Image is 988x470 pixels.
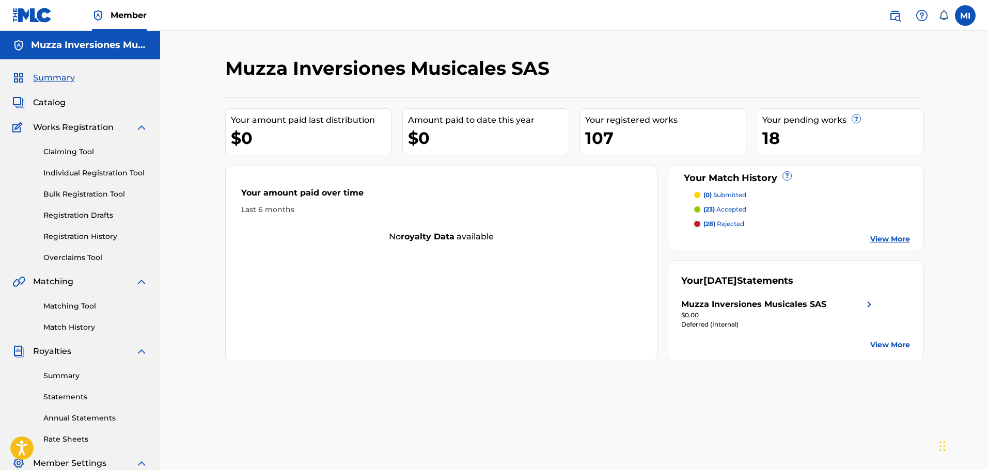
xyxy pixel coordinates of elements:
a: Annual Statements [43,413,148,424]
a: Registration Drafts [43,210,148,221]
a: Public Search [885,5,905,26]
a: (28) rejected [694,219,910,229]
h2: Muzza Inversiones Musicales SAS [225,57,555,80]
a: View More [870,234,910,245]
div: No available [226,231,657,243]
img: help [916,9,928,22]
a: SummarySummary [12,72,75,84]
div: Deferred (Internal) [681,320,875,329]
a: (0) submitted [694,190,910,200]
span: [DATE] [703,275,737,286]
iframe: Resource Center [959,309,988,392]
img: expand [135,121,148,134]
span: (23) [703,205,715,213]
span: Catalog [33,96,66,109]
img: Top Rightsholder [92,9,104,22]
a: Muzza Inversiones Musicales SASright chevron icon$0.00Deferred (Internal) [681,298,875,329]
div: Notifications [938,10,949,21]
img: right chevron icon [863,298,875,311]
div: Your Match History [681,171,910,185]
a: Statements [43,392,148,402]
div: 107 [585,126,746,150]
a: Bulk Registration Tool [43,189,148,200]
img: expand [135,345,148,358]
img: MLC Logo [12,8,52,23]
img: expand [135,275,148,288]
div: Amount paid to date this year [408,114,569,126]
span: Member Settings [33,457,106,469]
img: Catalog [12,96,25,109]
img: Works Registration [12,121,26,134]
div: Your pending works [762,114,923,126]
span: (28) [703,220,715,228]
img: Accounts [12,39,25,52]
a: Claiming Tool [43,147,148,157]
div: Last 6 months [241,204,642,215]
div: Your amount paid over time [241,187,642,204]
img: search [889,9,901,22]
div: Arrastrar [939,431,946,462]
a: Rate Sheets [43,434,148,445]
p: submitted [703,190,746,200]
div: Your Statements [681,274,793,288]
div: Widget de chat [936,420,988,470]
div: $0 [408,126,569,150]
span: Royalties [33,345,71,358]
a: View More [870,339,910,350]
a: Summary [43,370,148,381]
div: Your registered works [585,114,746,126]
span: ? [783,172,791,180]
img: Royalties [12,345,25,358]
img: Summary [12,72,25,84]
img: Matching [12,275,25,288]
a: Overclaims Tool [43,252,148,263]
img: Member Settings [12,457,25,469]
div: $0.00 [681,311,875,320]
img: expand [135,457,148,469]
span: Summary [33,72,75,84]
p: accepted [703,205,746,214]
a: Match History [43,322,148,333]
strong: royalty data [401,232,454,241]
a: CatalogCatalog [12,96,66,109]
a: Individual Registration Tool [43,168,148,179]
div: User Menu [955,5,976,26]
div: Help [912,5,932,26]
span: Member [111,9,147,21]
div: Your amount paid last distribution [231,114,391,126]
span: Matching [33,275,73,288]
div: Muzza Inversiones Musicales SAS [681,298,826,311]
a: Registration History [43,231,148,242]
a: Matching Tool [43,301,148,312]
span: ? [852,115,860,123]
span: Works Registration [33,121,114,134]
div: 18 [762,126,923,150]
p: rejected [703,219,744,229]
div: $0 [231,126,391,150]
iframe: Chat Widget [936,420,988,470]
span: (0) [703,191,712,199]
h5: Muzza Inversiones Musicales SAS [31,39,148,51]
a: (23) accepted [694,205,910,214]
